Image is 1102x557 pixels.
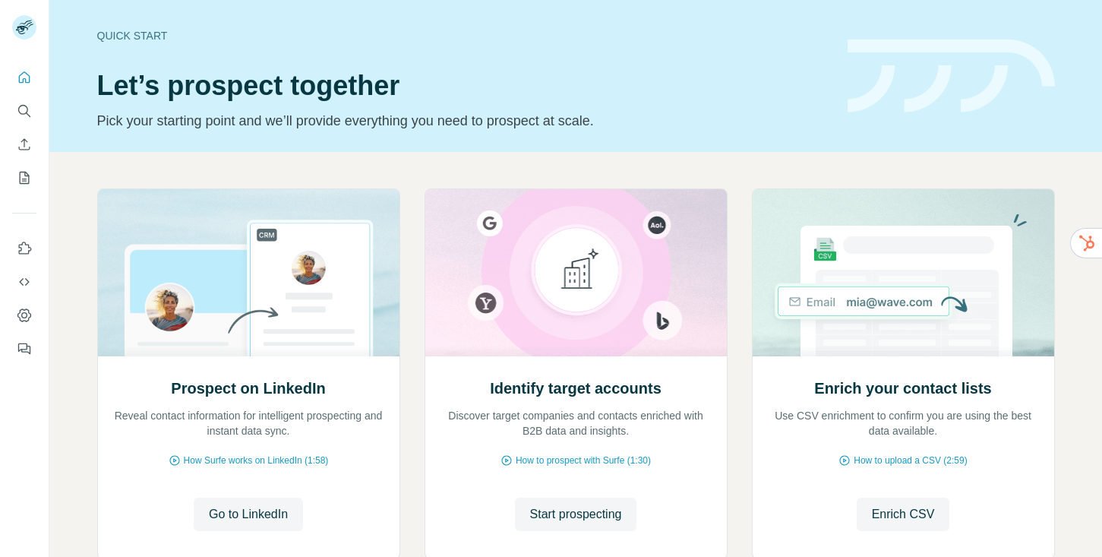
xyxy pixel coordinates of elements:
p: Pick your starting point and we’ll provide everything you need to prospect at scale. [97,110,829,131]
img: banner [848,40,1055,113]
span: How to upload a CSV (2:59) [854,454,967,467]
span: Start prospecting [530,505,622,524]
button: Search [12,97,36,125]
div: Quick start [97,28,829,43]
button: Use Surfe on LinkedIn [12,235,36,262]
img: Enrich your contact lists [752,189,1055,356]
button: Use Surfe API [12,268,36,296]
button: Start prospecting [515,498,637,531]
img: Prospect on LinkedIn [97,189,400,356]
h2: Prospect on LinkedIn [171,378,325,399]
span: How Surfe works on LinkedIn (1:58) [184,454,329,467]
button: Dashboard [12,302,36,329]
button: Enrich CSV [857,498,950,531]
button: Feedback [12,335,36,362]
span: Enrich CSV [872,505,935,524]
h2: Identify target accounts [490,378,662,399]
h2: Enrich your contact lists [814,378,991,399]
p: Discover target companies and contacts enriched with B2B data and insights. [440,408,712,438]
button: Enrich CSV [12,131,36,158]
button: My lists [12,164,36,191]
button: Quick start [12,64,36,91]
p: Use CSV enrichment to confirm you are using the best data available. [768,408,1039,438]
h1: Let’s prospect together [97,71,829,101]
span: How to prospect with Surfe (1:30) [516,454,651,467]
img: Identify target accounts [425,189,728,356]
span: Go to LinkedIn [209,505,288,524]
p: Reveal contact information for intelligent prospecting and instant data sync. [113,408,384,438]
button: Go to LinkedIn [194,498,303,531]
